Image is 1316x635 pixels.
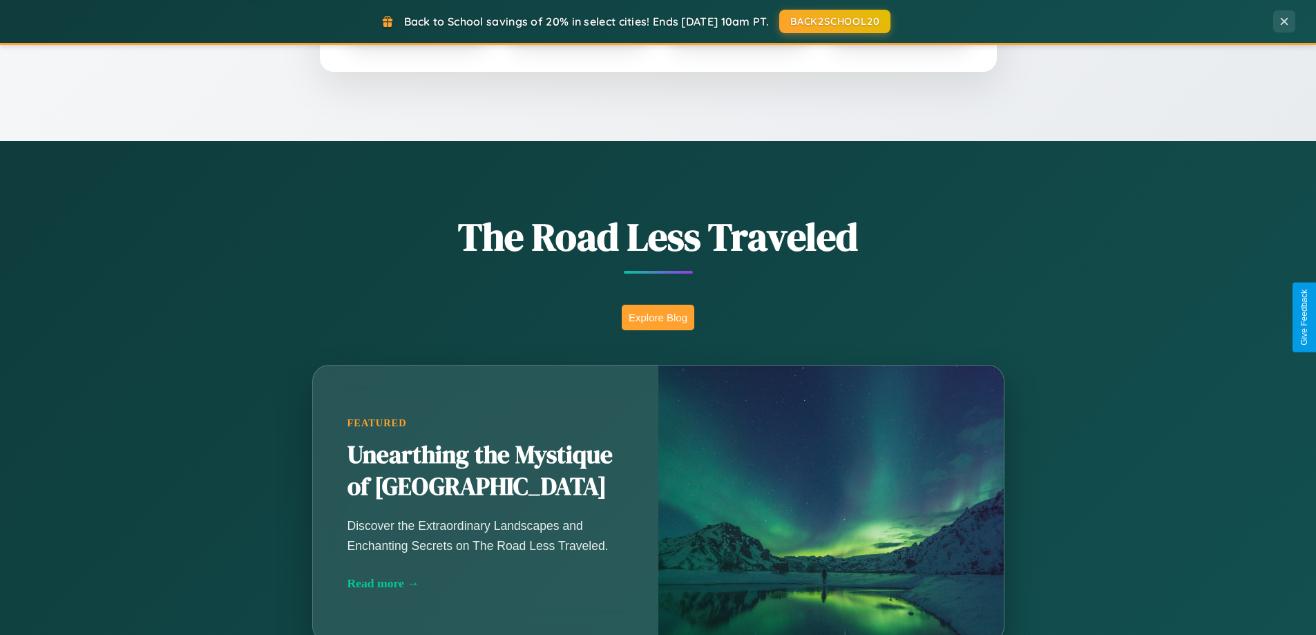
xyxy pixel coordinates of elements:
[347,516,624,555] p: Discover the Extraordinary Landscapes and Enchanting Secrets on The Road Less Traveled.
[404,15,769,28] span: Back to School savings of 20% in select cities! Ends [DATE] 10am PT.
[622,305,694,330] button: Explore Blog
[779,10,890,33] button: BACK2SCHOOL20
[347,417,624,429] div: Featured
[244,210,1073,263] h1: The Road Less Traveled
[347,576,624,591] div: Read more →
[1299,290,1309,345] div: Give Feedback
[347,439,624,503] h2: Unearthing the Mystique of [GEOGRAPHIC_DATA]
